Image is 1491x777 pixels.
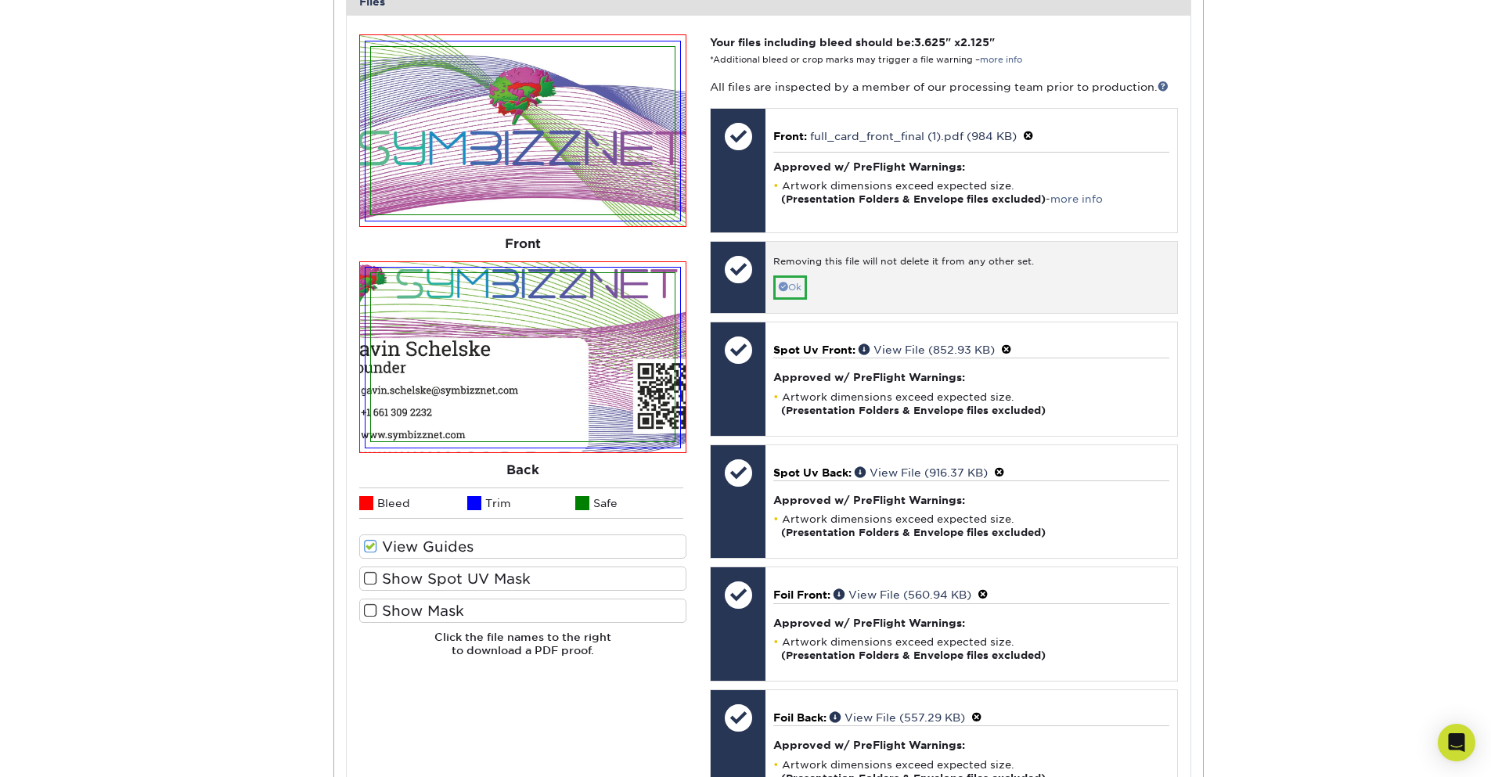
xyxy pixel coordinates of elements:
small: *Additional bleed or crop marks may trigger a file warning – [710,55,1022,65]
li: Artwork dimensions exceed expected size. [773,635,1169,662]
span: Foil Front: [773,588,830,601]
li: Trim [467,487,575,519]
span: Front: [773,130,807,142]
strong: (Presentation Folders & Envelope files excluded) [781,527,1046,538]
h4: Approved w/ PreFlight Warnings: [773,160,1169,173]
div: Open Intercom Messenger [1438,724,1475,761]
h4: Approved w/ PreFlight Warnings: [773,494,1169,506]
label: Show Mask [359,599,686,623]
strong: (Presentation Folders & Envelope files excluded) [781,649,1046,661]
h4: Approved w/ PreFlight Warnings: [773,371,1169,383]
label: View Guides [359,534,686,559]
a: Ok [773,275,807,300]
span: 3.625 [914,36,945,49]
a: more info [1050,193,1103,205]
li: Safe [575,487,683,519]
a: more info [980,55,1022,65]
label: Show Spot UV Mask [359,567,686,591]
h6: Click the file names to the right to download a PDF proof. [359,631,686,669]
strong: Your files including bleed should be: " x " [710,36,995,49]
div: Back [359,453,686,487]
span: Spot Uv Front: [773,344,855,356]
a: View File (852.93 KB) [859,344,995,356]
span: 2.125 [960,36,989,49]
a: full_card_front_final (1).pdf (984 KB) [810,130,1017,142]
a: View File (560.94 KB) [834,588,971,601]
iframe: Google Customer Reviews [4,729,133,772]
li: Artwork dimensions exceed expected size. [773,513,1169,539]
span: Spot Uv Back: [773,466,852,479]
a: View File (916.37 KB) [855,466,988,479]
h4: Approved w/ PreFlight Warnings: [773,617,1169,629]
span: Foil Back: [773,711,827,724]
strong: (Presentation Folders & Envelope files excluded) [781,193,1046,205]
div: Removing this file will not delete it from any other set. [773,255,1169,275]
a: View File (557.29 KB) [830,711,965,724]
li: Artwork dimensions exceed expected size. [773,390,1169,417]
li: Artwork dimensions exceed expected size. - [773,179,1169,206]
p: All files are inspected by a member of our processing team prior to production. [710,79,1177,95]
div: Front [359,227,686,261]
strong: (Presentation Folders & Envelope files excluded) [781,405,1046,416]
li: Bleed [359,487,467,519]
h4: Approved w/ PreFlight Warnings: [773,739,1169,751]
